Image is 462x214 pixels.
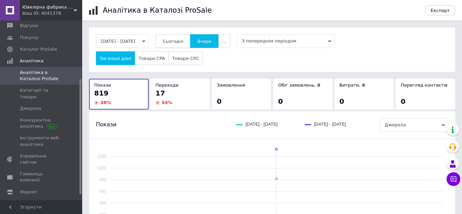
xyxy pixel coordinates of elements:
[99,177,106,182] text: 800
[425,5,455,15] button: Експорт
[20,117,63,129] span: Конкурентна аналітика
[97,154,106,159] text: 1200
[96,34,149,48] button: [DATE] - [DATE]
[22,10,82,16] div: Ваш ID: 4041378
[155,34,191,48] button: Сьогодні
[20,105,41,112] span: Джерела
[100,100,111,105] span: 38 %
[401,97,405,105] span: 0
[99,201,106,205] text: 400
[135,51,168,65] button: Товари CPA
[155,89,165,97] span: 17
[20,189,37,195] span: Маркет
[237,34,335,48] span: З попереднім періодом
[431,8,450,13] span: Експорт
[339,97,344,105] span: 0
[94,83,111,88] span: Покази
[339,83,365,88] span: Витрати, ₴
[20,23,38,29] span: Відгуки
[168,51,203,65] button: Товари CPC
[172,56,199,61] span: Товари CPC
[20,70,63,82] span: Аналітика в Каталозі ProSale
[96,51,135,65] button: Загальні дані
[99,189,106,194] text: 600
[278,83,321,88] span: Обіг замовлень, ₴
[96,121,116,128] span: Покази
[217,97,222,105] span: 0
[20,46,57,52] span: Каталог ProSale
[94,89,109,97] span: 819
[218,34,230,48] button: ...
[190,34,218,48] button: Вчора
[20,35,38,41] span: Покупці
[163,39,184,44] span: Сьогодні
[103,6,212,14] h1: Аналітика в Каталозі ProSale
[20,87,63,100] span: Категорії та товари
[380,118,448,132] span: Джерела
[401,83,448,88] span: Перегляд контактів
[447,172,460,186] button: Чат з покупцем
[20,171,63,183] span: Гаманець компанії
[155,83,178,88] span: Переходи
[222,39,226,44] span: ...
[138,56,165,61] span: Товари CPA
[97,166,106,171] text: 1000
[20,135,63,147] span: Інструменти веб-аналітики
[100,56,131,61] span: Загальні дані
[20,58,43,64] span: Аналітика
[278,97,283,105] span: 0
[22,4,74,10] span: Ювелірна фабрика Kalinin Silver
[162,100,172,105] span: 54 %
[217,83,245,88] span: Замовлення
[197,39,211,44] span: Вчора
[20,153,63,165] span: Управління сайтом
